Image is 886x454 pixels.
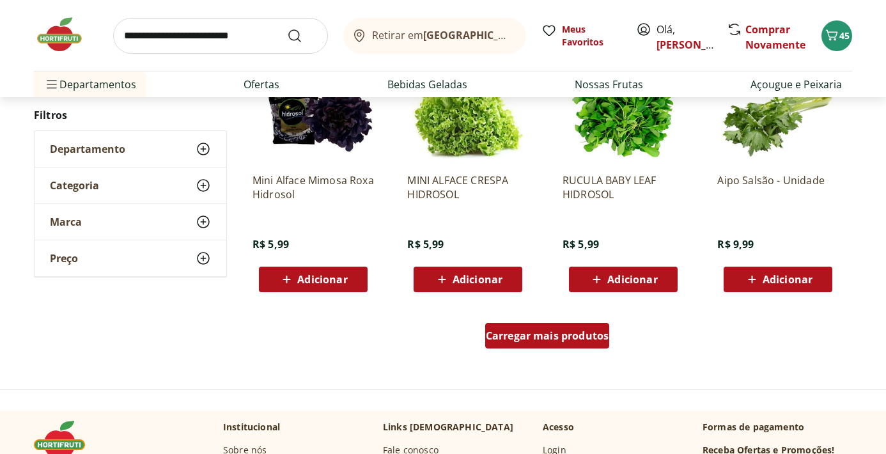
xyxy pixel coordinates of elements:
[244,77,279,92] a: Ofertas
[44,69,59,100] button: Menu
[414,267,522,292] button: Adicionar
[657,22,713,52] span: Olá,
[453,274,502,285] span: Adicionar
[750,77,842,92] a: Açougue e Peixaria
[657,38,740,52] a: [PERSON_NAME]
[717,237,754,251] span: R$ 9,99
[50,215,82,228] span: Marca
[50,143,125,155] span: Departamento
[372,29,513,41] span: Retirar em
[35,131,226,167] button: Departamento
[541,23,621,49] a: Meus Favoritos
[717,173,839,201] a: Aipo Salsão - Unidade
[343,18,526,54] button: Retirar em[GEOGRAPHIC_DATA]/[GEOGRAPHIC_DATA]
[575,77,643,92] a: Nossas Frutas
[423,28,639,42] b: [GEOGRAPHIC_DATA]/[GEOGRAPHIC_DATA]
[563,42,684,163] img: RUCULA BABY LEAF HIDROSOL
[703,421,852,434] p: Formas de pagamento
[253,237,289,251] span: R$ 5,99
[253,42,374,163] img: Mini Alface Mimosa Roxa Hidrosol
[259,267,368,292] button: Adicionar
[407,173,529,201] a: MINI ALFACE CRESPA HIDROSOL
[407,237,444,251] span: R$ 5,99
[34,15,98,54] img: Hortifruti
[486,331,609,341] span: Carregar mais produtos
[407,42,529,163] img: MINI ALFACE CRESPA HIDROSOL
[44,69,136,100] span: Departamentos
[383,421,513,434] p: Links [DEMOGRAPHIC_DATA]
[724,267,832,292] button: Adicionar
[563,237,599,251] span: R$ 5,99
[297,274,347,285] span: Adicionar
[34,102,227,128] h2: Filtros
[35,168,226,203] button: Categoria
[839,29,850,42] span: 45
[569,267,678,292] button: Adicionar
[253,173,374,201] a: Mini Alface Mimosa Roxa Hidrosol
[223,421,280,434] p: Institucional
[387,77,467,92] a: Bebidas Geladas
[50,179,99,192] span: Categoria
[113,18,328,54] input: search
[607,274,657,285] span: Adicionar
[563,173,684,201] a: RUCULA BABY LEAF HIDROSOL
[562,23,621,49] span: Meus Favoritos
[821,20,852,51] button: Carrinho
[745,22,805,52] a: Comprar Novamente
[543,421,574,434] p: Acesso
[717,42,839,163] img: Aipo Salsão - Unidade
[763,274,812,285] span: Adicionar
[35,240,226,276] button: Preço
[287,28,318,43] button: Submit Search
[50,252,78,265] span: Preço
[485,323,610,354] a: Carregar mais produtos
[35,204,226,240] button: Marca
